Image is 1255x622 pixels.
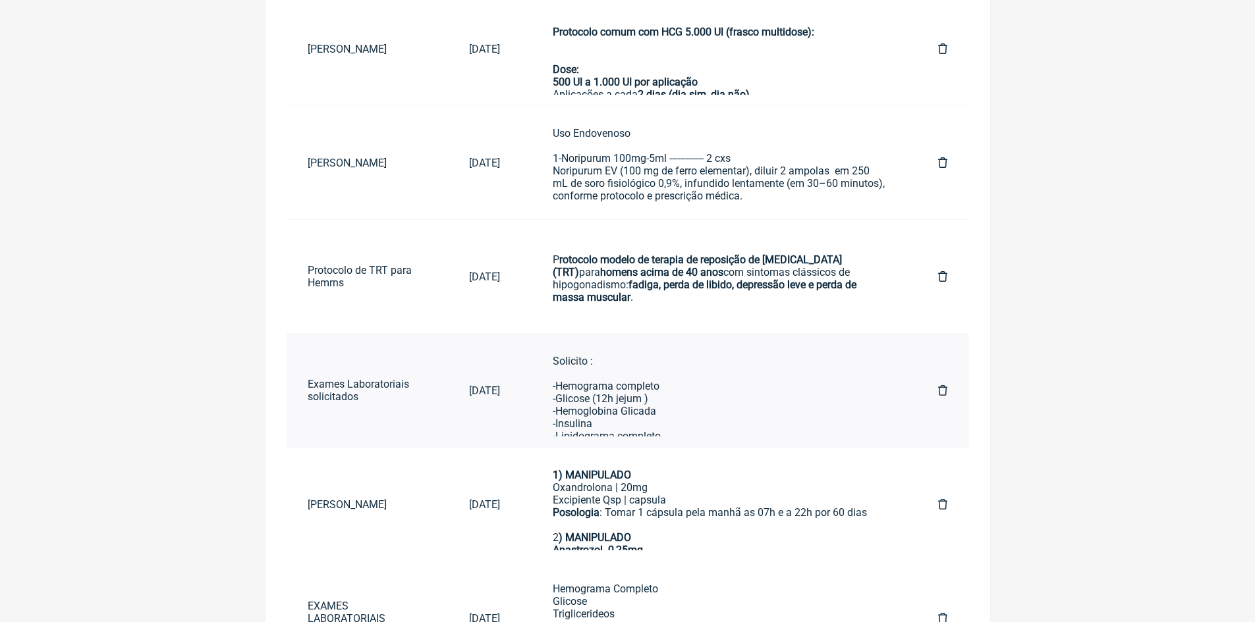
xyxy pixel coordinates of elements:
strong: homens acima de 40 anos [600,266,723,278]
a: [DATE] [448,32,521,66]
a: [DATE] [448,260,521,294]
div: 2 [553,519,886,556]
strong: Dose: 500 UI a 1.000 UI por aplicação [553,63,698,88]
a: Solicito :-Hemograma completo-Glicose (12h jejum )-Hemoglobina Glicada-Insulina-Lipidograma compl... [532,344,907,436]
strong: fadiga, perda de libido, depressão leve e perda de massa muscular [553,278,856,303]
strong: rotocolo modelo de terapia de reposição de [MEDICAL_DATA] (TRT) [553,253,842,278]
strong: Posologia [553,506,600,519]
a: Protocolo comum com HCG 5.000 UI (frasco multidose):Dose:500 UI a 1.000 UI por aplicaçãoAplicaçõe... [532,3,907,95]
strong: 1) MANIPULADO [553,469,631,481]
div: Uso Endovenoso 1-Noripurum 100mg-5ml ------------- 2 cxs Noripurum EV (100 mg de ferro elementar)... [553,127,886,240]
div: Oxandrolona | 20mg [553,481,886,494]
a: [PERSON_NAME] [287,32,448,66]
a: Exames Laboratoriais solicitados [287,367,448,413]
a: Protocolo de TRT para Hemrns [287,253,448,299]
a: 1) MANIPULADOOxandrolona | 20mgExcipiente Qsp | capsulaPosologia: Tomar 1 cápsula pela manhã as 0... [532,458,907,550]
strong: Protocolo comum com HCG 5.000 UI (frasco multidose): [553,26,814,38]
a: [DATE] [448,374,521,407]
a: [PERSON_NAME] [287,488,448,521]
a: [PERSON_NAME] [287,146,448,180]
a: [DATE] [448,488,521,521]
div: Aplicações a cada [553,51,886,113]
a: [DATE] [448,146,521,180]
div: : Tomar 1 cápsula pela manhã as 07h e a 22h por 60 dias [553,506,886,519]
div: P para com sintomas clássicos de hipogonadismo: . [553,241,886,316]
div: Excipiente Qsp | capsula [553,494,886,506]
a: Uso Endovenoso1-Noripurum 100mg-5ml ------------- 2 cxsNoripurum EV (100 mg de ferro elementar), ... [532,117,907,209]
strong: 2 dias (dia sim, dia não) [638,88,750,101]
strong: ) MANIPULADO Anastrozol 0,25mg [553,531,643,556]
a: Protocolo modelo de terapia de reposição de [MEDICAL_DATA] (TRT)parahomens acima de 40 anoscom si... [532,230,907,323]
